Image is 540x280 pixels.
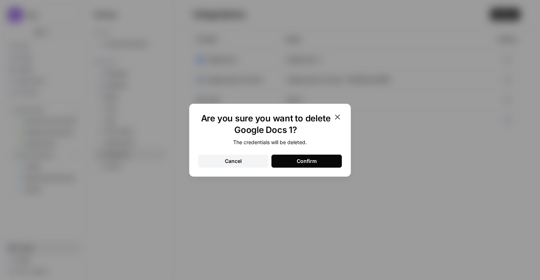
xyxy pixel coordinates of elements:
div: The credentials will be deleted. [198,139,342,146]
div: Cancel [225,158,242,165]
div: Confirm [297,158,317,165]
h1: Are you sure you want to delete Google Docs 1? [198,113,333,136]
button: Cancel [198,155,269,168]
button: Confirm [271,155,342,168]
